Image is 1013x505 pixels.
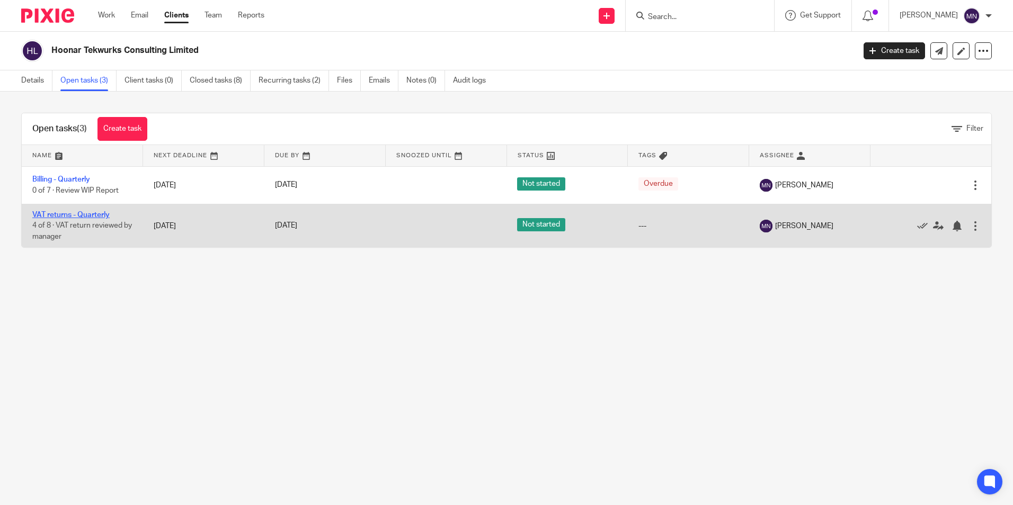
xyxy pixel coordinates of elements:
[32,222,132,241] span: 4 of 8 · VAT return reviewed by manager
[32,123,87,134] h1: Open tasks
[21,70,52,91] a: Details
[143,166,264,204] td: [DATE]
[190,70,251,91] a: Closed tasks (8)
[21,40,43,62] img: svg%3E
[518,152,544,158] span: Status
[517,177,565,191] span: Not started
[164,10,189,21] a: Clients
[32,176,90,183] a: Billing - Quarterly
[638,221,739,231] div: ---
[396,152,452,158] span: Snoozed Until
[453,70,494,91] a: Audit logs
[638,152,656,158] span: Tags
[966,125,983,132] span: Filter
[259,70,329,91] a: Recurring tasks (2)
[917,220,933,231] a: Mark as done
[131,10,148,21] a: Email
[32,187,119,194] span: 0 of 7 · Review WIP Report
[97,117,147,141] a: Create task
[760,179,772,192] img: svg%3E
[337,70,361,91] a: Files
[125,70,182,91] a: Client tasks (0)
[275,222,297,230] span: [DATE]
[760,220,772,232] img: svg%3E
[238,10,264,21] a: Reports
[647,13,742,22] input: Search
[60,70,117,91] a: Open tasks (3)
[32,211,110,219] a: VAT returns - Quarterly
[800,12,841,19] span: Get Support
[369,70,398,91] a: Emails
[406,70,445,91] a: Notes (0)
[205,10,222,21] a: Team
[77,124,87,133] span: (3)
[775,180,833,191] span: [PERSON_NAME]
[963,7,980,24] img: svg%3E
[143,204,264,247] td: [DATE]
[21,8,74,23] img: Pixie
[864,42,925,59] a: Create task
[900,10,958,21] p: [PERSON_NAME]
[517,218,565,231] span: Not started
[98,10,115,21] a: Work
[275,182,297,189] span: [DATE]
[638,177,678,191] span: Overdue
[775,221,833,231] span: [PERSON_NAME]
[51,45,688,56] h2: Hoonar Tekwurks Consulting Limited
